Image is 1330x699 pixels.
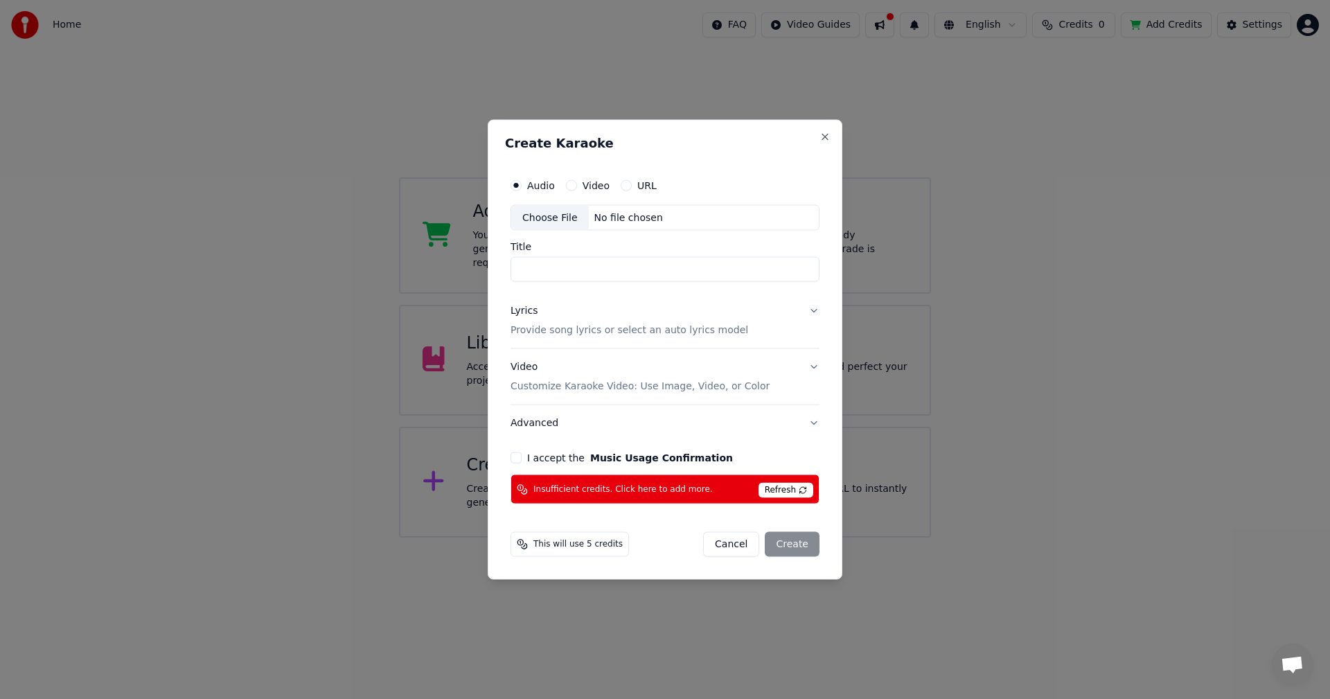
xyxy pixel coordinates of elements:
div: No file chosen [589,211,668,224]
div: Choose File [511,205,589,230]
button: Cancel [703,532,759,557]
div: Lyrics [511,304,538,318]
button: LyricsProvide song lyrics or select an auto lyrics model [511,293,819,348]
div: Video [511,360,770,393]
p: Customize Karaoke Video: Use Image, Video, or Color [511,380,770,393]
button: Advanced [511,405,819,441]
h2: Create Karaoke [505,136,825,149]
label: Audio [527,180,555,190]
button: VideoCustomize Karaoke Video: Use Image, Video, or Color [511,349,819,405]
label: URL [637,180,657,190]
button: I accept the [590,453,733,463]
span: Insufficient credits. Click here to add more. [533,484,713,495]
span: Refresh [759,483,813,498]
label: Title [511,242,819,251]
label: I accept the [527,453,733,463]
p: Provide song lyrics or select an auto lyrics model [511,324,748,337]
label: Video [583,180,610,190]
span: This will use 5 credits [533,539,623,550]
